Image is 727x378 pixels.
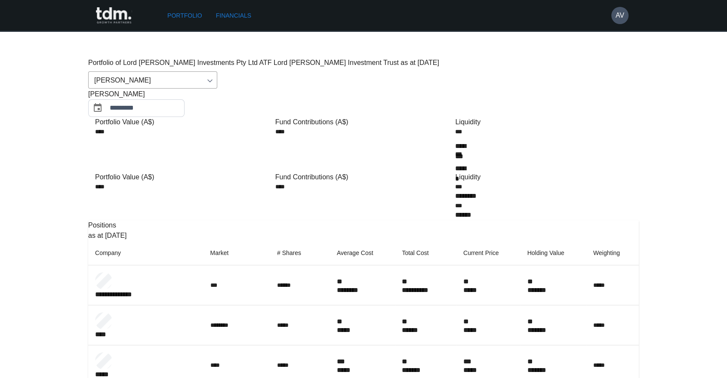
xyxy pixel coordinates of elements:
[88,71,217,89] div: [PERSON_NAME]
[611,7,628,24] button: AV
[330,241,395,265] th: Average Cost
[275,172,452,182] div: Fund Contributions (A$)
[164,8,206,24] a: Portfolio
[455,172,632,182] div: Liquidity
[88,58,639,68] p: Portfolio of Lord [PERSON_NAME] Investments Pty Ltd ATF Lord [PERSON_NAME] Investment Trust as at...
[395,241,456,265] th: Total Cost
[455,117,632,127] div: Liquidity
[95,117,272,127] div: Portfolio Value (A$)
[586,241,639,265] th: Weighting
[203,241,270,265] th: Market
[616,10,624,21] h6: AV
[270,241,330,265] th: # Shares
[275,117,452,127] div: Fund Contributions (A$)
[521,241,586,265] th: Holding Value
[95,172,272,182] div: Portfolio Value (A$)
[213,8,255,24] a: Financials
[88,220,639,230] p: Positions
[88,241,203,265] th: Company
[89,99,106,117] button: Choose date, selected date is Jul 31, 2025
[456,241,521,265] th: Current Price
[88,230,639,241] p: as at [DATE]
[88,89,145,99] span: [PERSON_NAME]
